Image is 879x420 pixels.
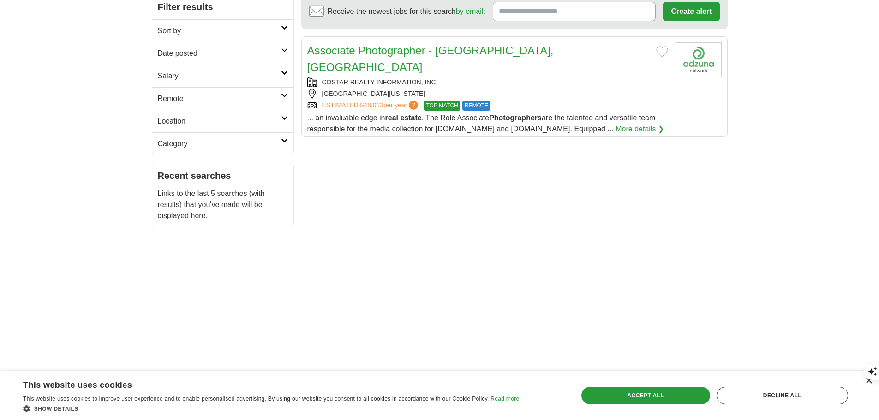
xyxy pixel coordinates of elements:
[409,101,418,110] span: ?
[158,93,281,104] h2: Remote
[400,114,421,122] strong: estate
[656,46,668,57] button: Add to favorite jobs
[676,42,722,77] img: Company logo
[152,42,293,65] a: Date posted
[307,44,554,73] a: Associate Photographer - [GEOGRAPHIC_DATA], [GEOGRAPHIC_DATA]
[158,138,281,149] h2: Category
[152,87,293,110] a: Remote
[489,114,542,122] strong: Photographers
[360,101,383,109] span: $48,013
[158,188,288,221] p: Links to the last 5 searches (with results) that you've made will be displayed here.
[616,124,664,135] a: More details ❯
[158,48,281,59] h2: Date posted
[23,404,519,413] div: Show details
[158,71,281,82] h2: Salary
[152,19,293,42] a: Sort by
[322,101,420,111] a: ESTIMATED:$48,013per year?
[23,396,489,402] span: This website uses cookies to improve user experience and to enable personalised advertising. By u...
[456,7,484,15] a: by email
[158,25,281,36] h2: Sort by
[490,396,519,402] a: Read more, opens a new window
[307,89,668,99] div: [GEOGRAPHIC_DATA][US_STATE]
[462,101,490,111] span: REMOTE
[717,387,848,404] div: Decline all
[307,114,656,133] span: ... an invaluable edge in . The Role Associate are the talented and versatile team responsible fo...
[158,169,288,183] h2: Recent searches
[424,101,460,111] span: TOP MATCH
[663,2,719,21] button: Create alert
[307,77,668,87] div: COSTAR REALTY INFORMATION, INC.
[385,114,398,122] strong: real
[328,6,485,17] span: Receive the newest jobs for this search :
[581,387,710,404] div: Accept all
[152,132,293,155] a: Category
[34,406,78,412] span: Show details
[152,110,293,132] a: Location
[152,65,293,87] a: Salary
[158,116,281,127] h2: Location
[23,377,496,390] div: This website uses cookies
